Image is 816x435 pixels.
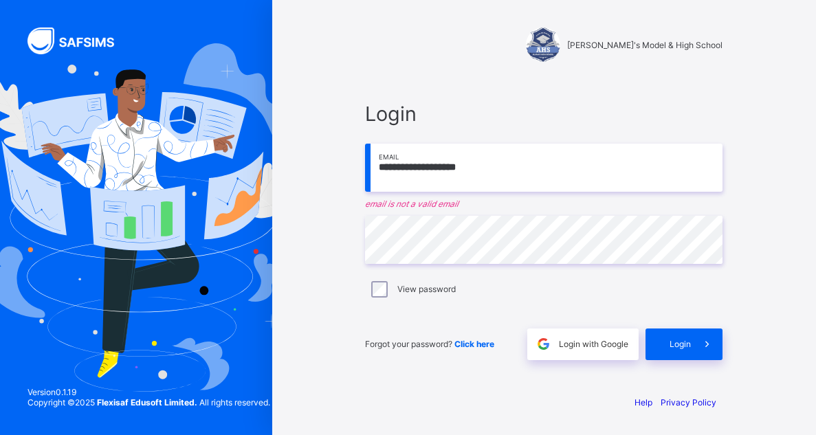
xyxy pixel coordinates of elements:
[27,397,270,408] span: Copyright © 2025 All rights reserved.
[454,339,494,349] a: Click here
[27,387,270,397] span: Version 0.1.19
[559,339,628,349] span: Login with Google
[670,339,691,349] span: Login
[365,199,723,209] em: email is not a valid email
[635,397,652,408] a: Help
[365,339,494,349] span: Forgot your password?
[567,40,723,50] span: [PERSON_NAME]'s Model & High School
[536,336,551,352] img: google.396cfc9801f0270233282035f929180a.svg
[27,27,131,54] img: SAFSIMS Logo
[661,397,716,408] a: Privacy Policy
[397,284,456,294] label: View password
[365,102,723,126] span: Login
[97,397,197,408] strong: Flexisaf Edusoft Limited.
